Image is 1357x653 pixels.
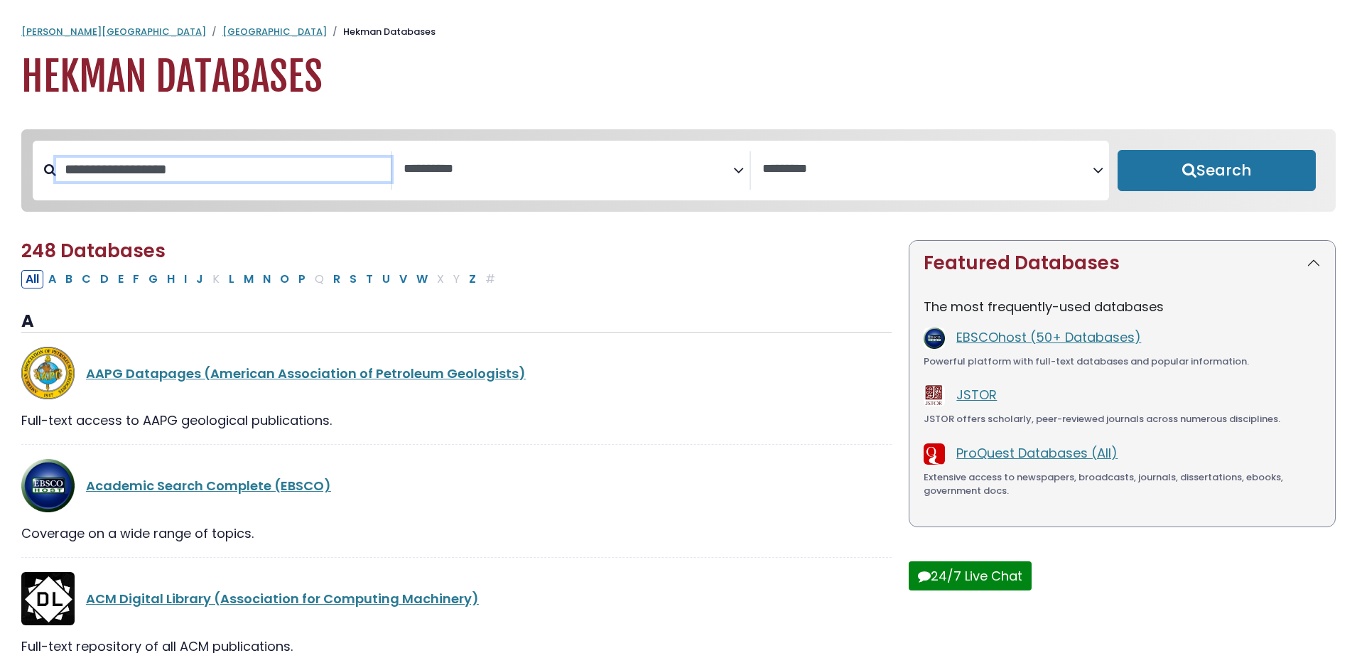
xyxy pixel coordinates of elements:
div: JSTOR offers scholarly, peer-reviewed journals across numerous disciplines. [924,412,1321,426]
button: Filter Results R [329,270,345,288]
button: Filter Results S [345,270,361,288]
button: Filter Results O [276,270,293,288]
nav: Search filters [21,129,1336,212]
a: ProQuest Databases (All) [956,444,1118,462]
button: Filter Results D [96,270,113,288]
button: 24/7 Live Chat [909,561,1032,590]
li: Hekman Databases [327,25,436,39]
button: Filter Results F [129,270,144,288]
textarea: Search [762,162,1093,177]
button: Filter Results J [192,270,207,288]
button: Filter Results A [44,270,60,288]
div: Coverage on a wide range of topics. [21,524,892,543]
div: Powerful platform with full-text databases and popular information. [924,355,1321,369]
button: Filter Results G [144,270,162,288]
h1: Hekman Databases [21,53,1336,101]
div: Full-text access to AAPG geological publications. [21,411,892,430]
a: JSTOR [956,386,997,404]
button: Filter Results N [259,270,275,288]
button: All [21,270,43,288]
div: Alpha-list to filter by first letter of database name [21,269,501,287]
button: Filter Results T [362,270,377,288]
button: Filter Results E [114,270,128,288]
span: 248 Databases [21,238,166,264]
button: Filter Results H [163,270,179,288]
button: Filter Results I [180,270,191,288]
button: Submit for Search Results [1118,150,1316,191]
nav: breadcrumb [21,25,1336,39]
a: EBSCOhost (50+ Databases) [956,328,1141,346]
a: AAPG Datapages (American Association of Petroleum Geologists) [86,365,526,382]
input: Search database by title or keyword [56,158,391,181]
a: [GEOGRAPHIC_DATA] [222,25,327,38]
h3: A [21,311,892,333]
button: Filter Results U [378,270,394,288]
button: Filter Results P [294,270,310,288]
button: Filter Results C [77,270,95,288]
a: ACM Digital Library (Association for Computing Machinery) [86,590,479,608]
a: [PERSON_NAME][GEOGRAPHIC_DATA] [21,25,206,38]
button: Filter Results Z [465,270,480,288]
textarea: Search [404,162,734,177]
button: Filter Results B [61,270,77,288]
a: Academic Search Complete (EBSCO) [86,477,331,495]
p: The most frequently-used databases [924,297,1321,316]
button: Filter Results W [412,270,432,288]
button: Filter Results V [395,270,411,288]
button: Featured Databases [909,241,1335,286]
button: Filter Results L [225,270,239,288]
button: Filter Results M [239,270,258,288]
div: Extensive access to newspapers, broadcasts, journals, dissertations, ebooks, government docs. [924,470,1321,498]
